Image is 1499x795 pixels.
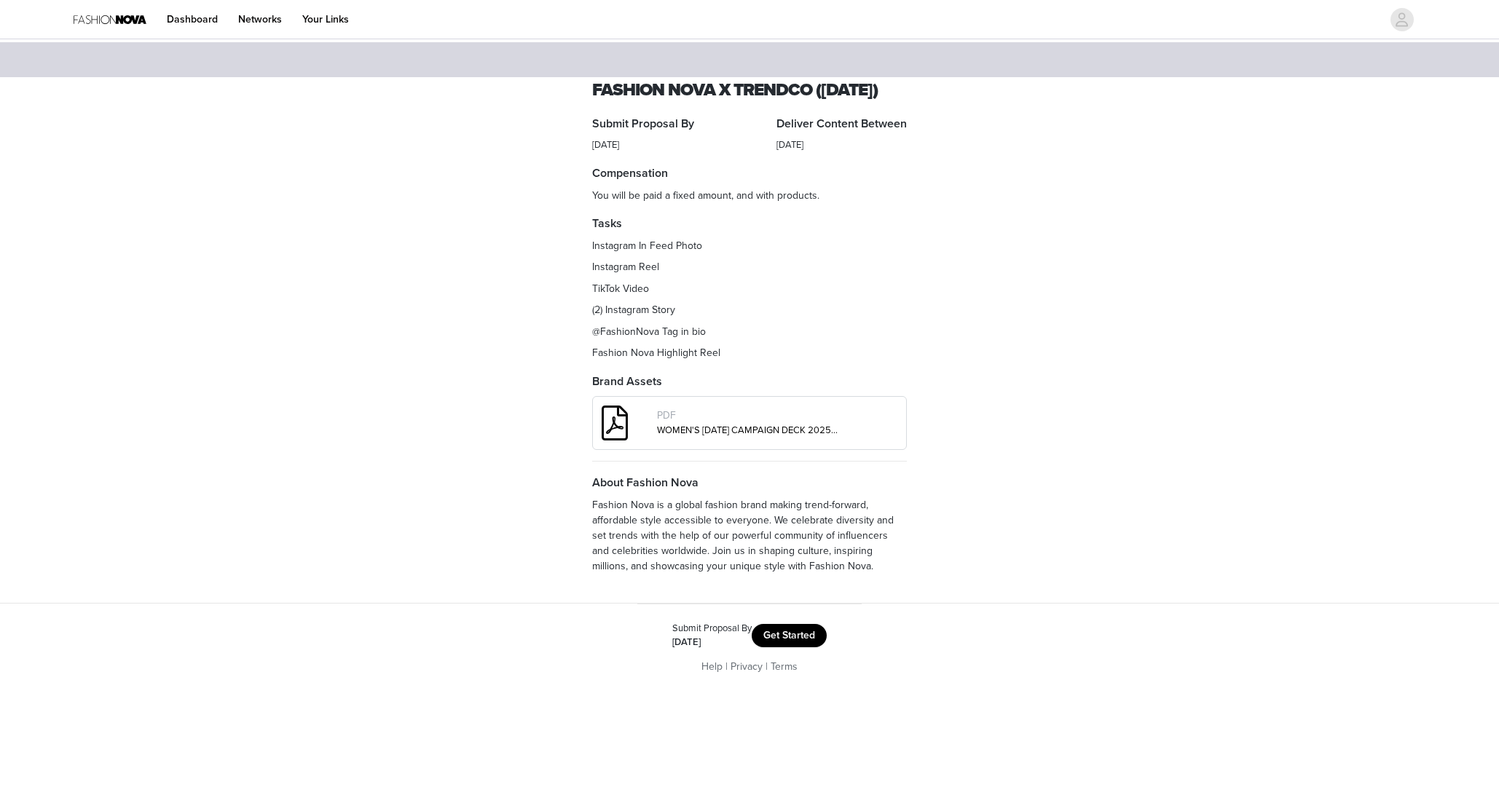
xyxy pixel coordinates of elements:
[592,373,907,390] h4: Brand Assets
[731,660,763,673] a: Privacy
[776,115,907,132] h4: Deliver Content Between
[592,215,907,232] h4: Tasks
[771,660,798,673] a: Terms
[158,3,227,36] a: Dashboard
[672,636,752,650] div: [DATE]
[592,282,649,295] span: TikTok Video
[701,660,723,673] a: Help
[592,474,907,491] h4: About Fashion Nova
[725,660,728,673] span: |
[752,624,827,647] button: Get Started
[592,165,907,182] h4: Compensation
[592,188,907,203] p: You will be paid a fixed amount, and with products.
[1395,8,1409,31] div: avatar
[592,347,720,359] span: Fashion Nova Highlight Reel
[74,3,146,36] img: Fashion Nova Logo
[657,424,859,436] a: WOMEN'S [DATE] CAMPAIGN DECK 2025 (3).pdf
[592,77,907,103] h1: Fashion Nova x TrendCo ([DATE])
[592,261,659,273] span: Instagram Reel
[672,622,752,636] div: Submit Proposal By
[592,138,694,153] div: [DATE]
[776,138,907,153] div: [DATE]
[592,115,694,132] h4: Submit Proposal By
[592,304,675,316] span: (2) Instagram Story
[229,3,291,36] a: Networks
[592,497,907,574] p: Fashion Nova is a global fashion brand making trend-forward, affordable style accessible to every...
[657,409,676,422] span: PDF
[294,3,358,36] a: Your Links
[592,240,702,252] span: Instagram In Feed Photo
[766,660,768,673] span: |
[592,325,706,338] span: @FashionNova Tag in bio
